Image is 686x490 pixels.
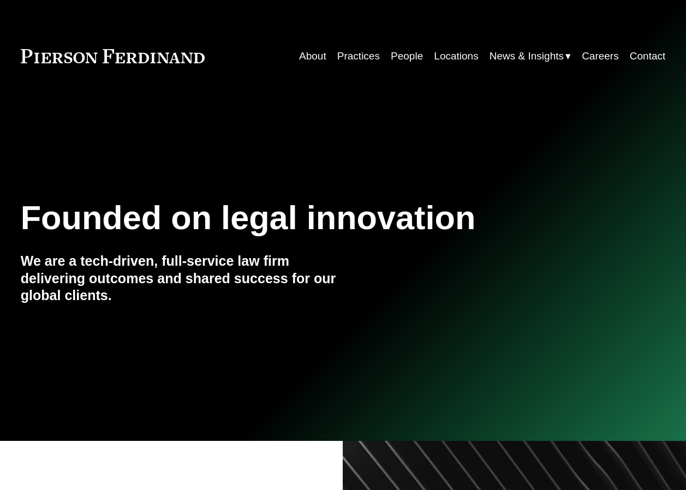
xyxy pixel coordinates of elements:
[391,46,423,67] a: People
[490,47,564,65] span: News & Insights
[582,46,619,67] a: Careers
[299,46,326,67] a: About
[337,46,380,67] a: Practices
[630,46,665,67] a: Contact
[21,253,343,304] h4: We are a tech-driven, full-service law firm delivering outcomes and shared success for our global...
[434,46,478,67] a: Locations
[490,46,571,67] a: folder dropdown
[21,199,558,237] h1: Founded on legal innovation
